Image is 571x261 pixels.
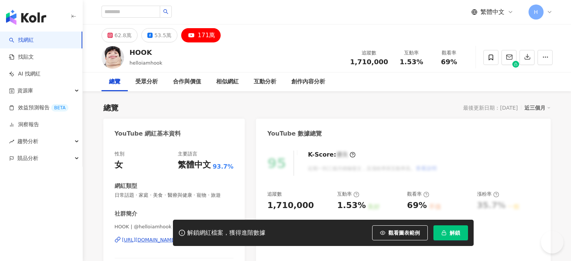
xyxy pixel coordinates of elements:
a: search找網紅 [9,36,34,44]
div: 總覽 [109,77,120,86]
span: 1,710,000 [350,58,388,66]
div: 69% [407,200,427,211]
span: helloiamhook [130,60,162,66]
span: 日常話題 · 家庭 · 美食 · 醫療與健康 · 寵物 · 旅遊 [115,192,234,199]
div: 互動率 [397,49,426,57]
div: 合作與價值 [173,77,201,86]
span: 93.7% [213,163,234,171]
a: 找貼文 [9,53,34,61]
button: 171萬 [181,28,221,42]
div: 觀看率 [435,49,463,57]
div: HOOK [130,48,162,57]
div: 社群簡介 [115,210,137,218]
div: YouTube 網紅基本資料 [115,130,181,138]
button: 62.8萬 [101,28,138,42]
div: 62.8萬 [115,30,132,41]
div: 解鎖網紅檔案，獲得進階數據 [187,229,265,237]
a: AI 找網紅 [9,70,41,78]
div: 1,710,000 [267,200,314,211]
span: 趨勢分析 [17,133,38,150]
img: logo [6,10,46,25]
div: 創作內容分析 [291,77,325,86]
div: K-Score : [308,151,356,159]
div: 相似網紅 [216,77,239,86]
img: KOL Avatar [101,46,124,69]
div: 網紅類型 [115,182,137,190]
span: 資源庫 [17,82,33,99]
div: 互動率 [337,191,359,198]
div: 主要語言 [178,151,197,157]
span: rise [9,139,14,144]
button: 53.5萬 [141,28,177,42]
div: 53.5萬 [154,30,171,41]
div: 性別 [115,151,124,157]
a: 效益預測報告BETA [9,104,68,112]
div: 近三個月 [524,103,551,113]
span: H [534,8,538,16]
span: 1.53% [400,58,423,66]
div: 總覽 [103,103,118,113]
span: 競品分析 [17,150,38,167]
div: 受眾分析 [135,77,158,86]
div: YouTube 數據總覽 [267,130,322,138]
span: search [163,9,168,14]
div: 女 [115,159,123,171]
span: 69% [441,58,457,66]
span: 觀看圖表範例 [388,230,420,236]
span: 繁體中文 [480,8,504,16]
div: 漲粉率 [477,191,499,198]
span: 解鎖 [450,230,460,236]
div: 觀看率 [407,191,429,198]
div: 1.53% [337,200,366,211]
div: 追蹤數 [267,191,282,198]
div: 繁體中文 [178,159,211,171]
button: 解鎖 [433,225,468,240]
div: 最後更新日期：[DATE] [463,105,518,111]
a: 洞察報告 [9,121,39,128]
div: 171萬 [198,30,215,41]
div: 追蹤數 [350,49,388,57]
button: 觀看圖表範例 [372,225,428,240]
div: 互動分析 [254,77,276,86]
